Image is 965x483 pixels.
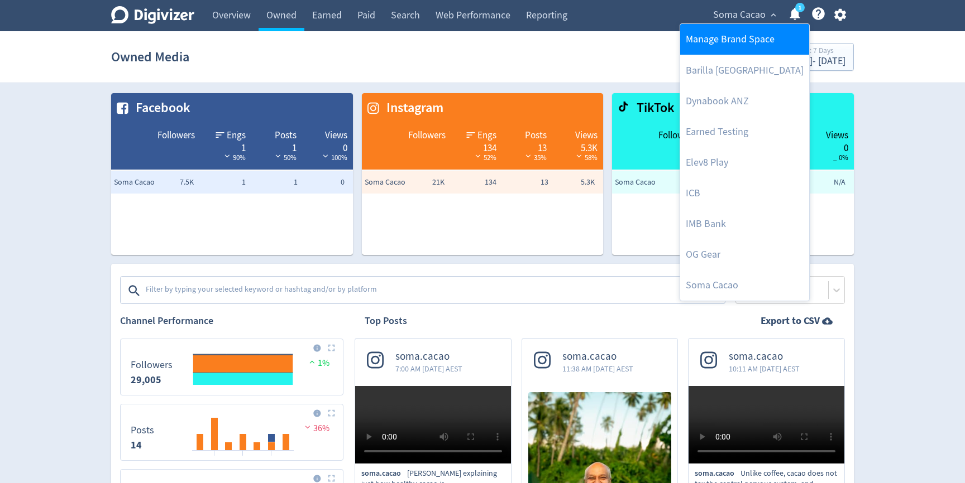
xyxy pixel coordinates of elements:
[680,24,809,55] a: Manage Brand Space
[680,178,809,209] a: ICB
[680,239,809,270] a: OG Gear
[680,270,809,301] a: Soma Cacao
[680,117,809,147] a: Earned Testing
[680,147,809,178] a: Elev8 Play
[680,86,809,117] a: Dynabook ANZ
[680,55,809,86] a: Barilla [GEOGRAPHIC_DATA]
[680,209,809,239] a: IMB Bank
